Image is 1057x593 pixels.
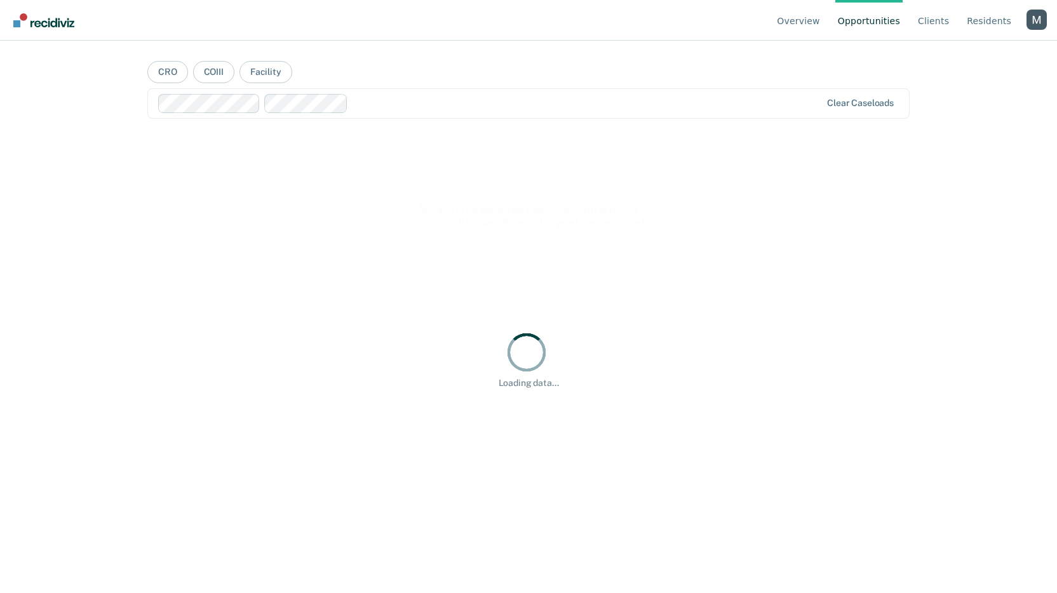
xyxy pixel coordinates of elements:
button: COIII [193,61,234,83]
div: Clear caseloads [827,98,894,109]
div: Loading data... [499,378,559,389]
img: Recidiviz [13,13,74,27]
button: Facility [239,61,292,83]
button: CRO [147,61,188,83]
button: Profile dropdown button [1027,10,1047,30]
